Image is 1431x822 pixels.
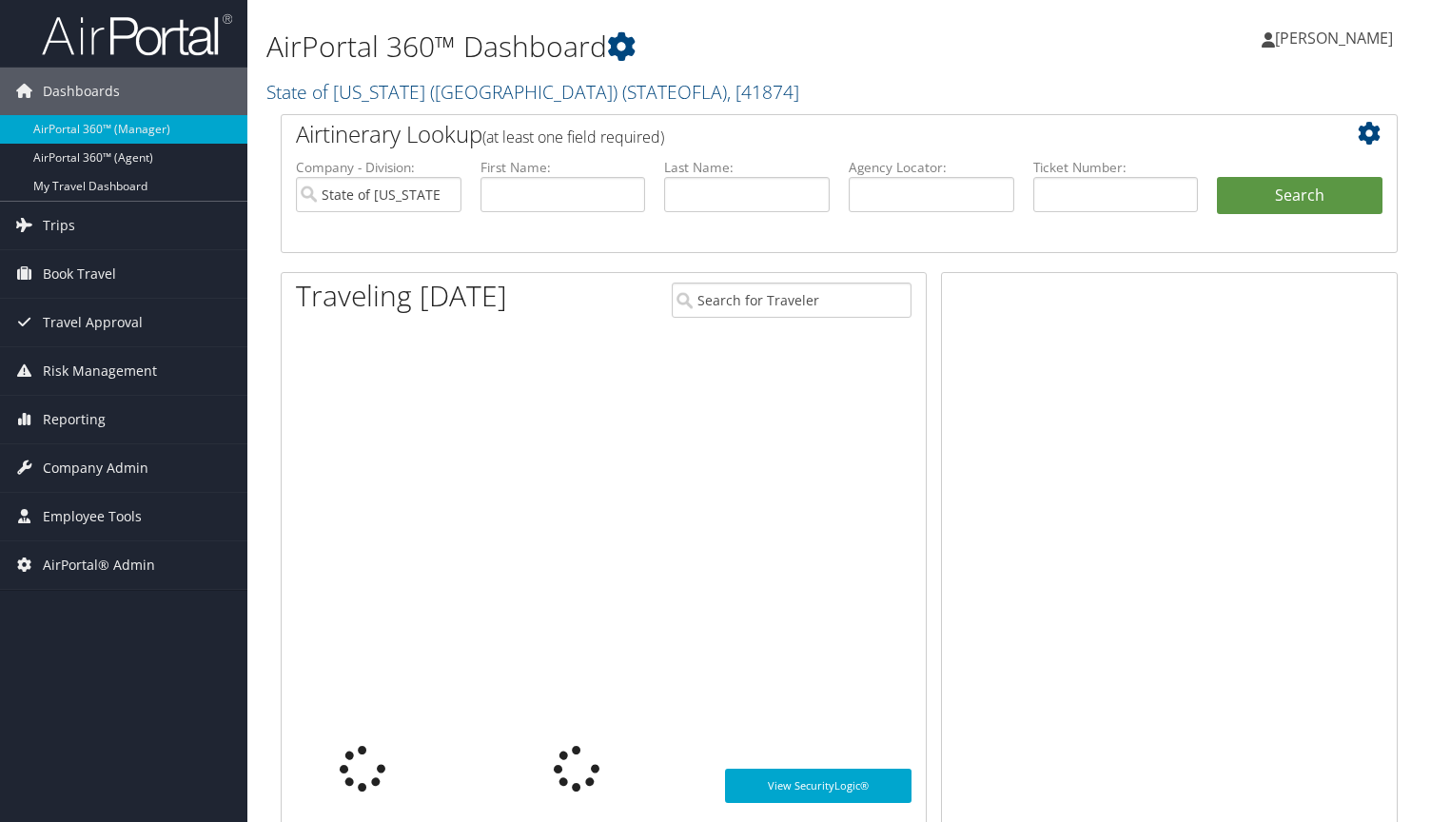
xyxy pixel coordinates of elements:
label: Ticket Number: [1033,158,1199,177]
span: Employee Tools [43,493,142,540]
span: AirPortal® Admin [43,541,155,589]
label: Agency Locator: [849,158,1014,177]
span: Reporting [43,396,106,443]
span: Risk Management [43,347,157,395]
img: airportal-logo.png [42,12,232,57]
button: Search [1217,177,1382,215]
label: Company - Division: [296,158,461,177]
h1: Traveling [DATE] [296,276,507,316]
h2: Airtinerary Lookup [296,118,1289,150]
span: Company Admin [43,444,148,492]
h1: AirPortal 360™ Dashboard [266,27,1030,67]
span: ( STATEOFLA ) [622,79,727,105]
span: , [ 41874 ] [727,79,799,105]
span: [PERSON_NAME] [1275,28,1393,49]
span: Dashboards [43,68,120,115]
span: Trips [43,202,75,249]
span: (at least one field required) [482,127,664,147]
label: First Name: [480,158,646,177]
a: State of [US_STATE] ([GEOGRAPHIC_DATA]) [266,79,799,105]
label: Last Name: [664,158,830,177]
a: [PERSON_NAME] [1262,10,1412,67]
span: Travel Approval [43,299,143,346]
span: Book Travel [43,250,116,298]
a: View SecurityLogic® [725,769,912,803]
input: Search for Traveler [672,283,912,318]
